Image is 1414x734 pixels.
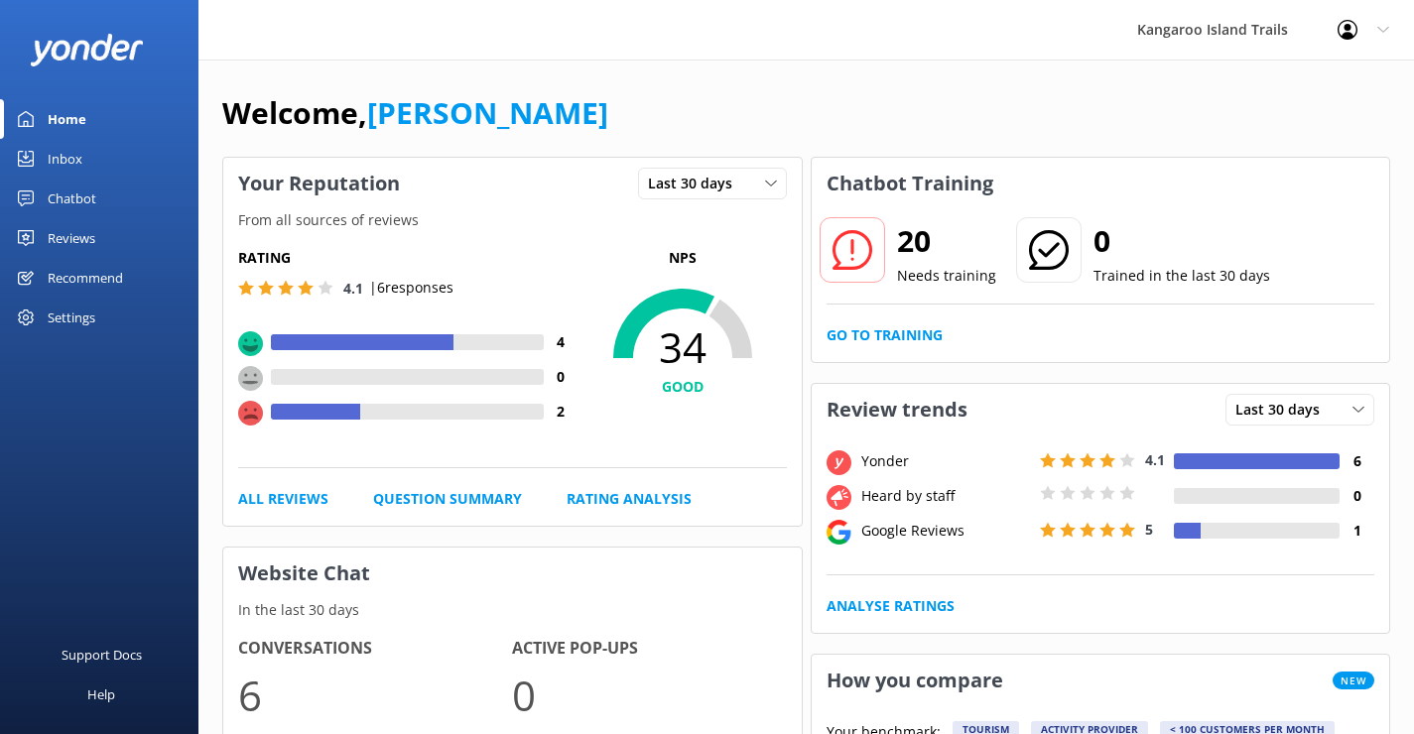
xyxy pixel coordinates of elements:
[48,99,86,139] div: Home
[856,485,1035,507] div: Heard by staff
[578,322,787,372] span: 34
[369,277,453,299] p: | 6 responses
[1145,450,1165,469] span: 4.1
[1340,450,1374,472] h4: 6
[812,158,1008,209] h3: Chatbot Training
[827,595,955,617] a: Analyse Ratings
[856,450,1035,472] div: Yonder
[827,324,943,346] a: Go to Training
[238,662,512,728] p: 6
[512,636,786,662] h4: Active Pop-ups
[544,331,578,353] h4: 4
[223,209,802,231] p: From all sources of reviews
[238,488,328,510] a: All Reviews
[48,139,82,179] div: Inbox
[812,655,1018,706] h3: How you compare
[578,247,787,269] p: NPS
[648,173,744,194] span: Last 30 days
[48,258,123,298] div: Recommend
[544,366,578,388] h4: 0
[1093,265,1270,287] p: Trained in the last 30 days
[30,34,144,66] img: yonder-white-logo.png
[1093,217,1270,265] h2: 0
[897,217,996,265] h2: 20
[1340,485,1374,507] h4: 0
[48,298,95,337] div: Settings
[897,265,996,287] p: Needs training
[62,635,142,674] div: Support Docs
[373,488,522,510] a: Question Summary
[223,158,415,209] h3: Your Reputation
[223,548,802,599] h3: Website Chat
[856,520,1035,542] div: Google Reviews
[1333,672,1374,689] span: New
[1235,399,1332,421] span: Last 30 days
[1145,520,1153,539] span: 5
[367,92,608,133] a: [PERSON_NAME]
[567,488,692,510] a: Rating Analysis
[87,674,115,714] div: Help
[1340,520,1374,542] h4: 1
[48,218,95,258] div: Reviews
[238,636,512,662] h4: Conversations
[48,179,96,218] div: Chatbot
[812,384,982,435] h3: Review trends
[544,401,578,423] h4: 2
[512,662,786,728] p: 0
[343,279,363,298] span: 4.1
[223,599,802,621] p: In the last 30 days
[222,89,608,137] h1: Welcome,
[578,376,787,398] h4: GOOD
[238,247,578,269] h5: Rating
